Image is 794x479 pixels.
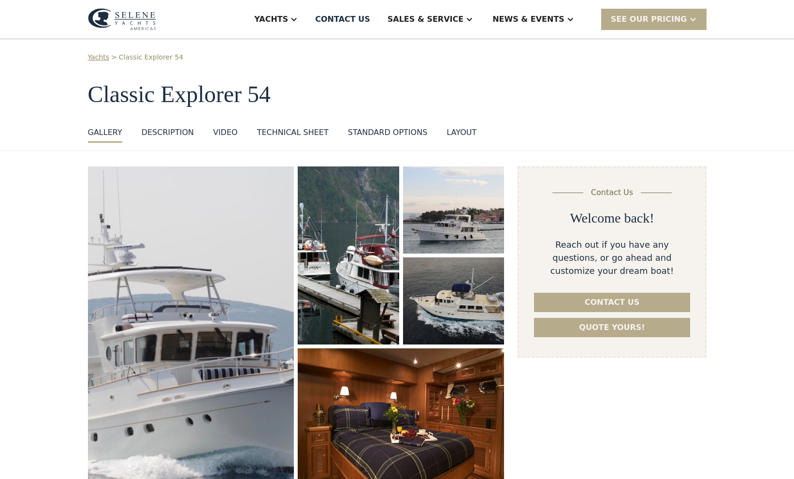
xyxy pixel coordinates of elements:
[447,127,476,138] div: layout
[142,127,194,143] a: DESCRIPTION
[388,14,463,25] div: Sales & Service
[88,82,707,107] h1: Classic Explorer 54
[403,257,505,344] img: 50 foot motor yacht
[298,166,399,344] img: 50 foot motor yacht
[348,127,428,143] a: standard options
[601,9,707,30] div: SEE Our Pricing
[257,127,329,138] div: Technical sheet
[88,127,122,143] a: GALLERY
[88,127,122,138] div: GALLERY
[403,257,505,344] a: open lightbox
[142,127,194,138] div: DESCRIPTION
[257,127,329,143] a: Technical sheet
[119,52,183,62] a: Classic Explorer 54
[403,166,505,254] a: open lightbox
[447,127,476,143] a: layout
[254,14,288,25] div: Yachts
[213,127,238,138] div: VIDEO
[534,293,690,312] a: Contact us
[111,52,117,62] div: >
[492,14,564,25] div: News & EVENTS
[534,238,690,277] div: Reach out if you have any questions, or go ahead and customize your dream boat!
[591,187,633,198] div: Contact Us
[403,166,505,254] img: 50 foot motor yacht
[315,14,370,25] div: Contact US
[88,8,156,30] img: logo
[298,166,399,344] a: open lightbox
[213,127,238,143] a: VIDEO
[88,52,110,62] a: Yachts
[611,14,687,25] div: SEE Our Pricing
[570,210,654,226] h2: Welcome back!
[348,127,428,138] div: standard options
[534,318,690,337] a: Quote yours!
